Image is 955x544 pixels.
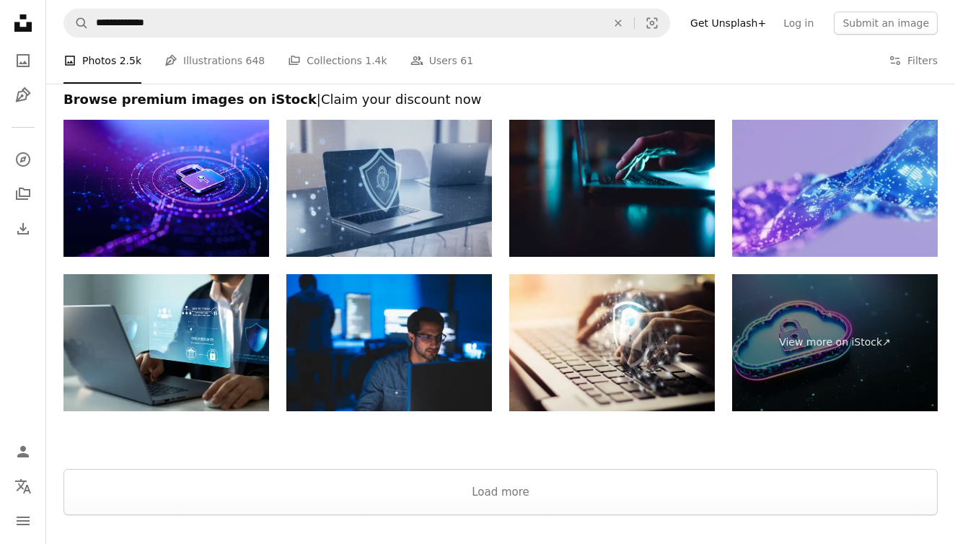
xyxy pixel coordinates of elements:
[164,38,265,84] a: Illustrations 648
[63,91,938,108] h2: Browse premium images on iStock
[635,9,669,37] button: Visual search
[889,38,938,84] button: Filters
[509,274,715,411] img: network security
[63,469,938,515] button: Load more
[9,506,38,535] button: Menu
[288,38,387,84] a: Collections 1.4k
[286,120,492,257] img: Laptop with a digital shield symbol onscreen signifies cybersecurity concept, blended with an off...
[9,214,38,243] a: Download History
[9,145,38,174] a: Explore
[317,92,482,107] span: | Claim your discount now
[286,274,492,411] img: A software developer is thinking on improving the efficiency of the AI system.
[9,180,38,209] a: Collections
[732,120,938,257] img: Data fabric AI artificial intelligence powered analytics, data, data verse, big data, data scienc...
[9,437,38,466] a: Log in / Sign up
[9,46,38,75] a: Photos
[9,9,38,40] a: Home — Unsplash
[365,53,387,69] span: 1.4k
[246,53,265,69] span: 648
[834,12,938,35] button: Submit an image
[460,53,473,69] span: 61
[410,38,474,84] a: Users 61
[63,9,670,38] form: Find visuals sitewide
[9,472,38,501] button: Language
[682,12,775,35] a: Get Unsplash+
[602,9,634,37] button: Clear
[509,120,715,257] img: professional online gamer hand fingers
[63,274,269,411] img: Protecting herself from cyber attacks and personal data.Protection data access.Cyber security pro...
[63,120,269,257] img: Cyber Security Data Protection Business Technology Privacy concept
[64,9,89,37] button: Search Unsplash
[732,274,938,411] a: View more on iStock↗
[775,12,822,35] a: Log in
[9,81,38,110] a: Illustrations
